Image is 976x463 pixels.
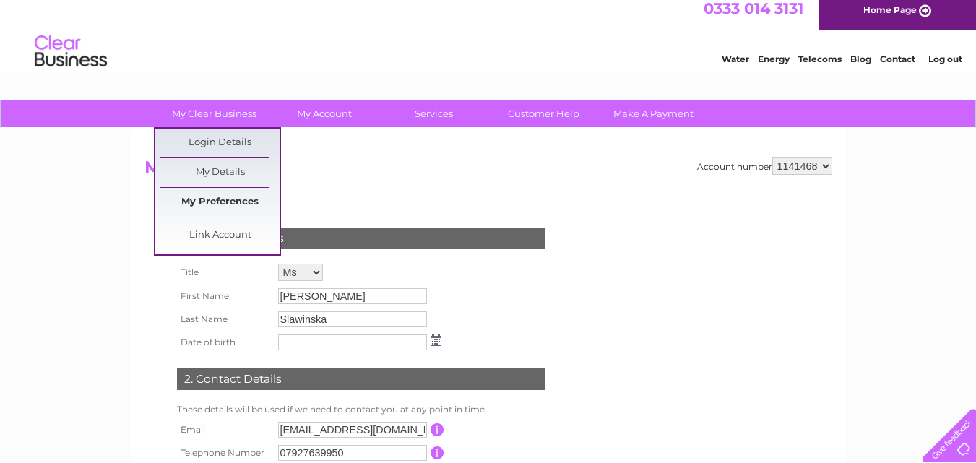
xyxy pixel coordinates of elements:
[594,100,713,127] a: Make A Payment
[431,423,444,436] input: Information
[155,100,274,127] a: My Clear Business
[484,100,603,127] a: Customer Help
[173,401,549,418] td: These details will be used if we need to contact you at any point in time.
[758,61,790,72] a: Energy
[722,61,749,72] a: Water
[850,61,871,72] a: Blog
[147,8,830,70] div: Clear Business is a trading name of Verastar Limited (registered in [GEOGRAPHIC_DATA] No. 3667643...
[160,129,280,157] a: Login Details
[160,188,280,217] a: My Preferences
[34,38,108,82] img: logo.png
[798,61,842,72] a: Telecoms
[173,285,275,308] th: First Name
[880,61,915,72] a: Contact
[173,308,275,331] th: Last Name
[177,368,545,390] div: 2. Contact Details
[264,100,384,127] a: My Account
[173,331,275,354] th: Date of birth
[160,158,280,187] a: My Details
[173,260,275,285] th: Title
[704,7,803,25] a: 0333 014 3131
[173,418,275,441] th: Email
[177,228,545,249] div: 1. Personal Details
[928,61,962,72] a: Log out
[160,221,280,250] a: Link Account
[431,446,444,459] input: Information
[697,157,832,175] div: Account number
[144,157,832,185] h2: My Details
[374,100,493,127] a: Services
[431,334,441,346] img: ...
